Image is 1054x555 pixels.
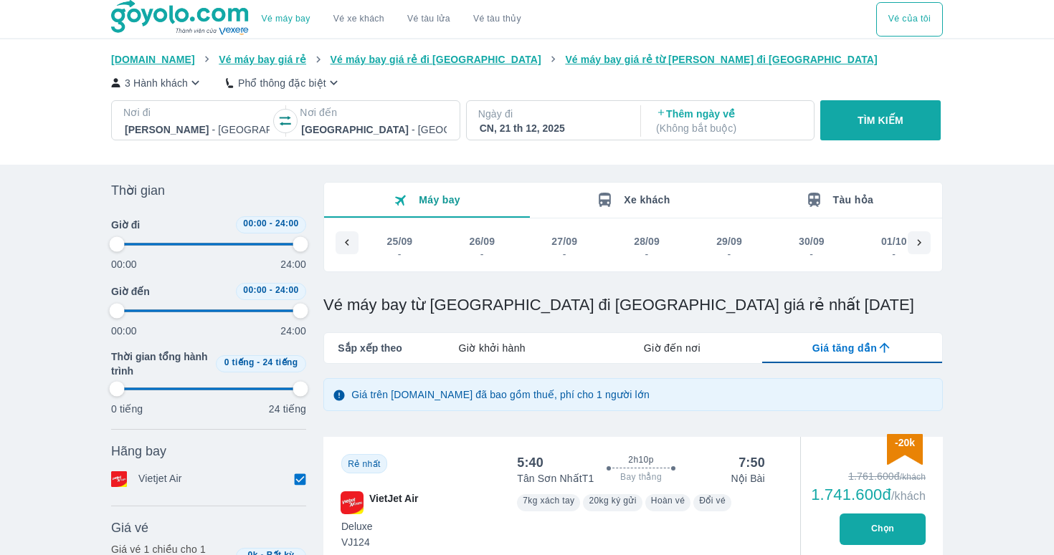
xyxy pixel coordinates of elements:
div: - [882,248,906,260]
span: 0 tiếng [224,357,255,367]
span: Giờ đi [111,218,140,232]
span: VietJet Air [369,491,418,514]
span: Sắp xếp theo [338,341,402,355]
span: 00:00 [243,218,267,228]
p: Vietjet Air [138,471,182,487]
div: scrollable day and price [359,231,908,263]
p: Nơi đến [300,105,447,120]
span: Thời gian [111,182,165,199]
button: Phổ thông đặc biệt [226,75,341,90]
div: 25/09 [387,234,413,248]
p: 3 Hành khách [125,76,188,90]
span: /khách [891,490,926,502]
button: TÌM KIẾM [820,100,940,140]
span: Giờ đến nơi [644,341,701,355]
a: Vé xe khách [333,14,384,24]
span: 24:00 [275,218,299,228]
span: 7kg xách tay [523,496,574,506]
span: Tàu hỏa [833,194,874,206]
span: Hãng bay [111,443,166,460]
span: Deluxe [341,519,373,534]
span: 20kg ký gửi [589,496,636,506]
div: 1.761.600đ [811,469,926,483]
span: 24:00 [275,285,299,295]
span: - [270,218,272,228]
img: VJ [341,491,364,514]
span: [DOMAIN_NAME] [111,54,195,65]
p: 0 tiếng [111,402,143,416]
span: Vé máy bay giá rẻ đi [GEOGRAPHIC_DATA] [331,54,541,65]
span: 00:00 [243,285,267,295]
span: Giá tăng dần [812,341,877,355]
span: 2h10p [628,454,653,465]
div: - [799,248,824,260]
a: Vé máy bay [262,14,310,24]
p: Nội Bài [731,471,764,486]
span: - [270,285,272,295]
div: - [717,248,741,260]
div: 1.741.600đ [811,486,926,503]
div: - [388,248,412,260]
p: Nơi đi [123,105,271,120]
span: Rẻ nhất [348,459,380,469]
p: Giá trên [DOMAIN_NAME] đã bao gồm thuế, phí cho 1 người lớn [351,387,650,402]
button: Vé tàu thủy [462,2,533,37]
p: Ngày đi [478,107,626,121]
button: 3 Hành khách [111,75,203,90]
div: choose transportation mode [250,2,533,37]
div: 30/09 [799,234,825,248]
div: 5:40 [517,454,543,471]
button: Vé của tôi [876,2,943,37]
p: 00:00 [111,257,137,271]
div: 01/10 [881,234,907,248]
div: 29/09 [716,234,742,248]
div: lab API tabs example [402,333,942,363]
span: Giờ khởi hành [459,341,526,355]
div: 28/09 [634,234,660,248]
div: - [635,248,659,260]
a: Vé tàu lửa [396,2,462,37]
p: Phổ thông đặc biệt [238,76,326,90]
span: VJ124 [341,535,373,549]
h1: Vé máy bay từ [GEOGRAPHIC_DATA] đi [GEOGRAPHIC_DATA] giá rẻ nhất [DATE] [323,295,943,315]
p: 24:00 [280,324,306,338]
span: Thời gian tổng hành trình [111,349,210,378]
span: Vé máy bay giá rẻ [219,54,306,65]
p: ( Không bắt buộc ) [656,121,801,135]
span: Xe khách [624,194,670,206]
p: Tân Sơn Nhất T1 [517,471,594,486]
span: Máy bay [419,194,460,206]
img: discount [887,434,923,465]
span: - [257,357,260,367]
span: -20k [895,437,915,448]
span: 24 tiếng [263,357,298,367]
span: Hoàn vé [651,496,685,506]
div: 7:50 [739,454,765,471]
span: Giá vé [111,519,148,536]
nav: breadcrumb [111,52,943,67]
div: - [470,248,494,260]
p: TÌM KIẾM [858,113,903,127]
button: Chọn [840,513,926,545]
p: 00:00 [111,324,137,338]
p: 24:00 [280,257,306,271]
div: choose transportation mode [876,2,943,37]
span: Đổi vé [699,496,726,506]
div: 26/09 [469,234,495,248]
span: Giờ đến [111,284,150,299]
div: - [552,248,576,260]
div: CN, 21 th 12, 2025 [480,121,625,135]
p: Thêm ngày về [656,107,801,135]
div: 27/09 [551,234,577,248]
p: 24 tiếng [269,402,306,416]
span: Vé máy bay giá rẻ từ [PERSON_NAME] đi [GEOGRAPHIC_DATA] [565,54,878,65]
